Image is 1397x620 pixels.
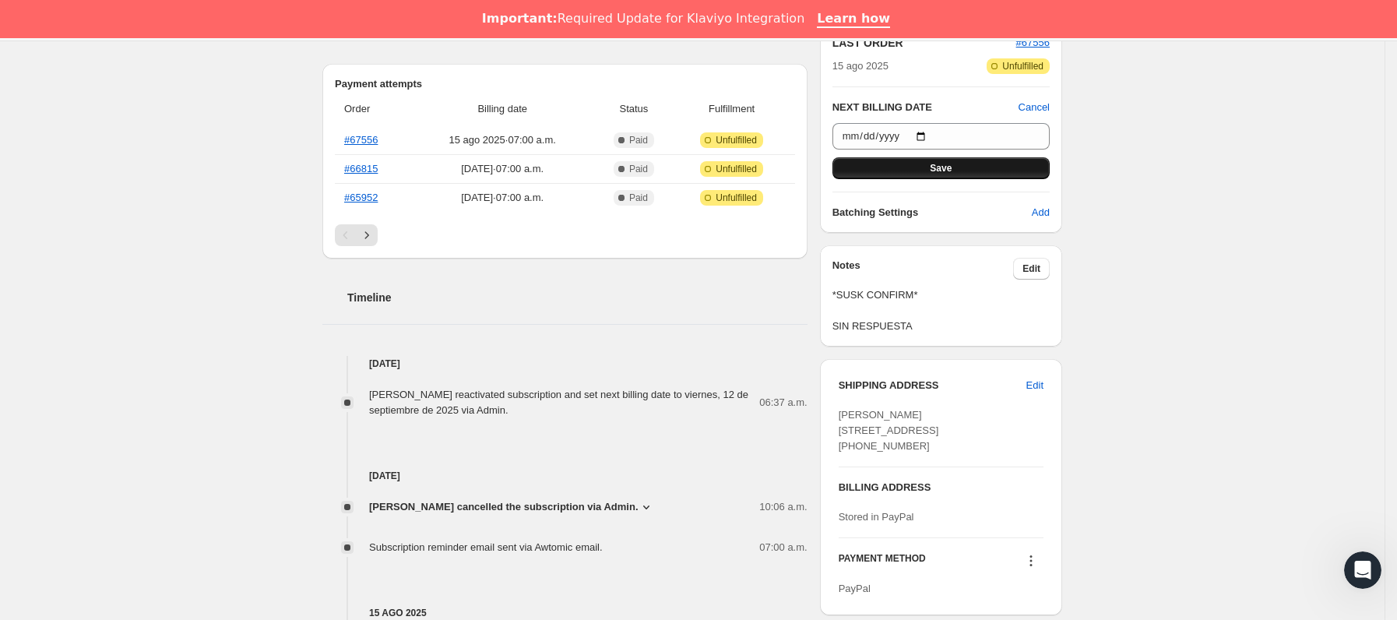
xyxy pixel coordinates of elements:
[415,190,589,206] span: [DATE] · 07:00 a.m.
[369,541,603,553] span: Subscription reminder email sent via Awtomic email.
[839,552,926,573] h3: PAYMENT METHOD
[1002,60,1043,72] span: Unfulfilled
[832,287,1050,334] span: *SUSK CONFIRM* SIN RESPUESTA
[344,163,378,174] a: #66815
[1022,200,1059,225] button: Add
[1016,35,1050,51] button: #67556
[1016,37,1050,48] a: #67556
[839,480,1043,495] h3: BILLING ADDRESS
[839,583,871,594] span: PayPal
[415,132,589,148] span: 15 ago 2025 · 07:00 a.m.
[482,11,558,26] b: Important:
[335,92,410,126] th: Order
[369,389,748,416] span: [PERSON_NAME] reactivated subscription and set next billing date to viernes, 12 de septiembre de ...
[716,192,757,204] span: Unfulfilled
[839,511,914,523] span: Stored in PayPal
[344,192,378,203] a: #65952
[344,134,378,146] a: #67556
[629,163,648,175] span: Paid
[1032,205,1050,220] span: Add
[1344,551,1381,589] iframe: Intercom live chat
[322,468,808,484] h4: [DATE]
[759,395,807,410] span: 06:37 a.m.
[839,378,1026,393] h3: SHIPPING ADDRESS
[322,356,808,372] h4: [DATE]
[839,409,939,452] span: [PERSON_NAME] [STREET_ADDRESS] [PHONE_NUMBER]
[629,134,648,146] span: Paid
[832,58,889,74] span: 15 ago 2025
[335,224,795,246] nav: Paginación
[369,499,639,515] span: [PERSON_NAME] cancelled the subscription via Admin.
[832,100,1019,115] h2: NEXT BILLING DATE
[347,290,808,305] h2: Timeline
[1022,262,1040,275] span: Edit
[1026,378,1043,393] span: Edit
[930,162,952,174] span: Save
[759,540,807,555] span: 07:00 a.m.
[832,157,1050,179] button: Save
[629,192,648,204] span: Paid
[817,11,890,28] a: Learn how
[335,76,795,92] h2: Payment attempts
[356,224,378,246] button: Siguiente
[599,101,668,117] span: Status
[1017,373,1053,398] button: Edit
[832,35,1016,51] h2: LAST ORDER
[716,163,757,175] span: Unfulfilled
[832,205,1032,220] h6: Batching Settings
[482,11,804,26] div: Required Update for Klaviyo Integration
[415,101,589,117] span: Billing date
[1019,100,1050,115] button: Cancel
[716,134,757,146] span: Unfulfilled
[678,101,786,117] span: Fulfillment
[759,499,807,515] span: 10:06 a.m.
[369,499,654,515] button: [PERSON_NAME] cancelled the subscription via Admin.
[1013,258,1050,280] button: Edit
[415,161,589,177] span: [DATE] · 07:00 a.m.
[832,258,1014,280] h3: Notes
